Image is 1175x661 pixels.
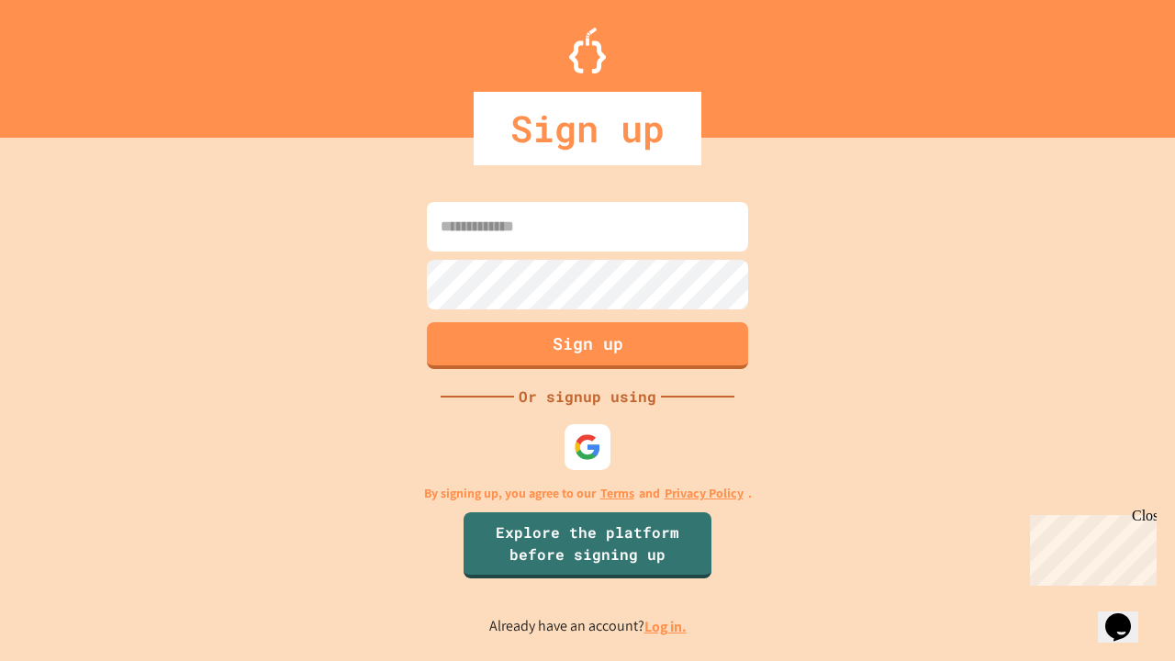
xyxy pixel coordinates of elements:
[1098,588,1157,643] iframe: chat widget
[665,484,744,503] a: Privacy Policy
[489,615,687,638] p: Already have an account?
[600,484,634,503] a: Terms
[569,28,606,73] img: Logo.svg
[474,92,701,165] div: Sign up
[464,512,711,578] a: Explore the platform before signing up
[7,7,127,117] div: Chat with us now!Close
[574,433,601,461] img: google-icon.svg
[427,322,748,369] button: Sign up
[424,484,752,503] p: By signing up, you agree to our and .
[644,617,687,636] a: Log in.
[1023,508,1157,586] iframe: chat widget
[514,386,661,408] div: Or signup using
